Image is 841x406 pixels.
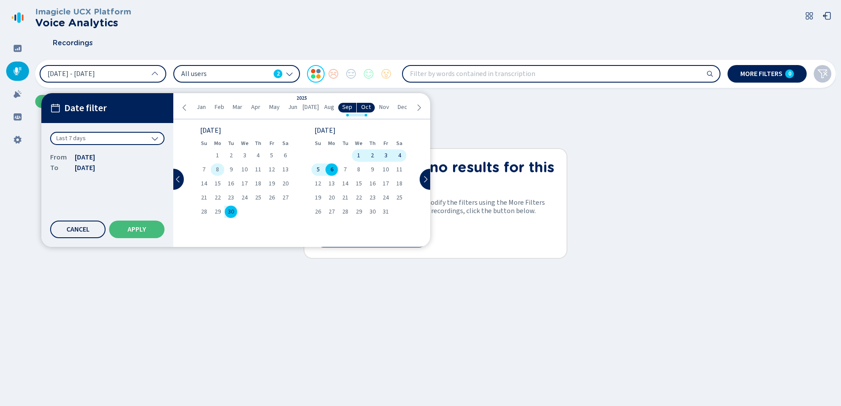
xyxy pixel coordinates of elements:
div: Fri Oct 03 2025 [379,149,393,162]
span: 14 [201,181,207,187]
span: 16 [369,181,376,187]
div: Sun Sep 21 2025 [197,192,211,204]
div: Fri Sep 12 2025 [265,163,278,176]
span: 10 [241,167,248,173]
div: Thu Oct 09 2025 [366,163,379,176]
h3: Imagicle UCX Platform [35,7,131,17]
div: Sat Oct 25 2025 [393,192,406,204]
div: Wed Sep 03 2025 [238,149,252,162]
span: 5 [270,152,273,159]
span: 29 [356,209,362,215]
span: 23 [369,195,376,201]
h2: Voice Analytics [35,17,131,29]
span: 2 [371,152,374,159]
span: 11 [396,167,402,173]
abbr: Thursday [369,140,376,146]
span: 7 [344,167,347,173]
div: Dashboard [6,39,29,58]
div: Mon Sep 15 2025 [211,178,224,190]
abbr: Tuesday [342,140,348,146]
span: Date filter [64,103,107,114]
span: 30 [228,209,234,215]
div: Wed Oct 29 2025 [352,206,366,218]
div: Sun Oct 05 2025 [311,163,325,176]
div: Mon Sep 08 2025 [211,163,224,176]
span: From [50,152,68,163]
span: 11 [255,167,261,173]
span: Dec [398,104,407,111]
div: Sat Sep 27 2025 [278,192,292,204]
div: Thu Sep 25 2025 [252,192,265,204]
button: More filters0 [728,65,807,83]
div: Thu Sep 11 2025 [252,163,265,176]
button: Cancel [50,221,106,238]
div: Tue Oct 14 2025 [339,178,352,190]
svg: groups-filled [13,112,22,121]
div: Sat Sep 20 2025 [278,178,292,190]
span: To [50,163,68,173]
span: 26 [269,195,275,201]
span: Mar [233,104,242,111]
abbr: Wednesday [355,140,362,146]
span: 30 [369,209,376,215]
abbr: Monday [328,140,335,146]
svg: funnel-disabled [817,69,828,79]
span: 6 [330,167,333,173]
div: Mon Sep 01 2025 [211,149,224,162]
span: 28 [342,209,348,215]
span: 20 [282,181,289,187]
div: 2025 [296,96,307,101]
div: Settings [6,130,29,149]
div: Recordings [6,62,29,81]
span: 10 [383,167,389,173]
svg: search [706,70,713,77]
div: Sat Sep 13 2025 [278,163,292,176]
span: 1 [216,152,219,159]
span: 21 [201,195,207,201]
span: Oct [361,104,371,111]
div: [DATE] [200,127,289,134]
div: Fri Sep 26 2025 [265,192,278,204]
span: 13 [329,181,335,187]
abbr: Sunday [201,140,207,146]
div: Wed Oct 22 2025 [352,192,366,204]
span: 8 [216,167,219,173]
span: 24 [383,195,389,201]
span: 13 [282,167,289,173]
div: Sat Oct 18 2025 [393,178,406,190]
span: Feb [215,104,224,111]
div: Fri Sep 19 2025 [265,178,278,190]
span: 7 [202,167,205,173]
span: Aug [324,104,334,111]
div: Fri Oct 24 2025 [379,192,393,204]
div: Mon Oct 27 2025 [325,206,339,218]
abbr: Thursday [255,140,261,146]
span: 21 [342,195,348,201]
button: Clear filters [814,65,831,83]
span: 23 [228,195,234,201]
div: Mon Oct 06 2025 [325,163,339,176]
div: Sun Oct 12 2025 [311,178,325,190]
span: 9 [230,167,233,173]
div: Tue Oct 28 2025 [339,206,352,218]
span: Apply [128,226,146,233]
div: Sun Sep 07 2025 [197,163,211,176]
div: Sat Oct 11 2025 [393,163,406,176]
div: Sun Sep 14 2025 [197,178,211,190]
span: 25 [396,195,402,201]
svg: alarm-filled [13,90,22,98]
span: 15 [215,181,221,187]
div: Wed Oct 08 2025 [352,163,366,176]
span: 14 [342,181,348,187]
svg: chevron-down [286,70,293,77]
span: 18 [396,181,402,187]
span: 4 [256,152,260,159]
span: 2 [277,69,280,78]
div: Sun Oct 19 2025 [311,192,325,204]
div: Groups [6,107,29,127]
span: 12 [269,167,275,173]
span: 0 [788,70,791,77]
div: Fri Oct 10 2025 [379,163,393,176]
svg: chevron-right [415,104,422,111]
div: Tue Oct 21 2025 [339,192,352,204]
